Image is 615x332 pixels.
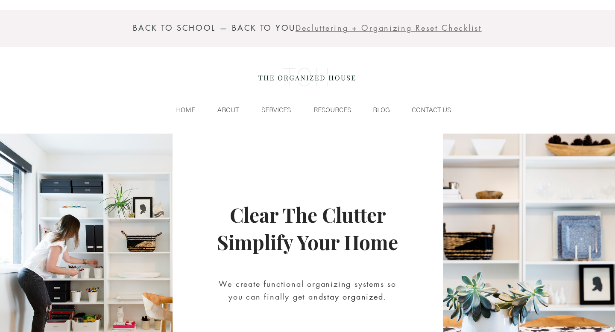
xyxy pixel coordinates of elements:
a: RESOURCES [295,104,355,116]
a: CONTACT US [394,104,455,116]
span: . [384,291,387,302]
p: CONTACT US [407,104,455,116]
p: RESOURCES [309,104,355,116]
span: We create functional organizing systems so you can finally get and [219,279,396,302]
span: stay organized [323,291,383,302]
a: SERVICES [243,104,295,116]
p: SERVICES [257,104,295,116]
a: HOME [158,104,199,116]
span: Decluttering + Organizing Reset Checklist [296,23,482,33]
a: BLOG [355,104,394,116]
img: the organized house [255,60,359,94]
nav: Site [158,104,455,116]
span: Clear The Clutter Simplify Your Home [217,201,398,255]
p: BLOG [369,104,394,116]
span: BACK TO SCHOOL — BACK TO YOU [133,23,296,33]
p: ABOUT [213,104,243,116]
p: HOME [172,104,199,116]
a: ABOUT [199,104,243,116]
a: Decluttering + Organizing Reset Checklist [296,25,482,32]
